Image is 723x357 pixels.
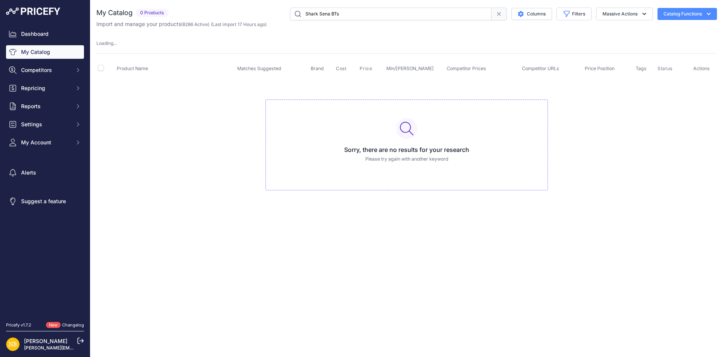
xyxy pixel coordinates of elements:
span: Competitor URLs [522,66,559,71]
a: Dashboard [6,27,84,41]
span: Competitors [21,66,70,74]
span: ( ) [181,21,209,27]
span: Status [657,66,673,72]
span: Min/[PERSON_NAME] [386,66,434,71]
button: Settings [6,118,84,131]
h3: Sorry, there are no results for your research [272,145,541,154]
button: Catalog Functions [657,8,717,20]
a: [PERSON_NAME][EMAIL_ADDRESS][DOMAIN_NAME] [24,345,140,351]
h2: My Catalog [96,8,133,18]
span: ... [113,40,117,46]
span: Repricing [21,84,70,92]
button: Reports [6,100,84,113]
span: 0 Products [136,9,169,17]
span: (Last import 17 Hours ago) [211,21,267,27]
span: New [46,322,61,328]
span: Brand [311,66,324,71]
span: Reports [21,103,70,110]
button: Cost [336,66,348,72]
nav: Sidebar [6,27,84,313]
button: Price [360,66,374,72]
span: Product Name [117,66,148,71]
span: Actions [693,66,710,71]
span: Settings [21,121,70,128]
input: Search [290,8,491,20]
span: Tags [636,66,647,71]
button: Competitors [6,63,84,77]
a: Changelog [62,322,84,328]
a: 8286 Active [183,21,208,27]
p: Import and manage your products [96,20,267,28]
img: Pricefy Logo [6,8,60,15]
span: Loading [96,40,117,46]
a: [PERSON_NAME] [24,338,67,344]
span: Competitor Prices [447,66,486,71]
button: My Account [6,136,84,149]
button: Repricing [6,81,84,95]
a: My Catalog [6,45,84,59]
p: Please try again with another keyword [272,156,541,163]
span: Price Position [585,66,615,71]
button: Filters [557,8,592,20]
button: Columns [511,8,552,20]
a: Suggest a feature [6,195,84,208]
div: Pricefy v1.7.2 [6,322,31,328]
button: Status [657,66,674,72]
a: Alerts [6,166,84,179]
button: Massive Actions [596,8,653,20]
span: Price [360,66,372,72]
span: My Account [21,139,70,146]
span: Matches Suggested [237,66,281,71]
span: Cost [336,66,346,72]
